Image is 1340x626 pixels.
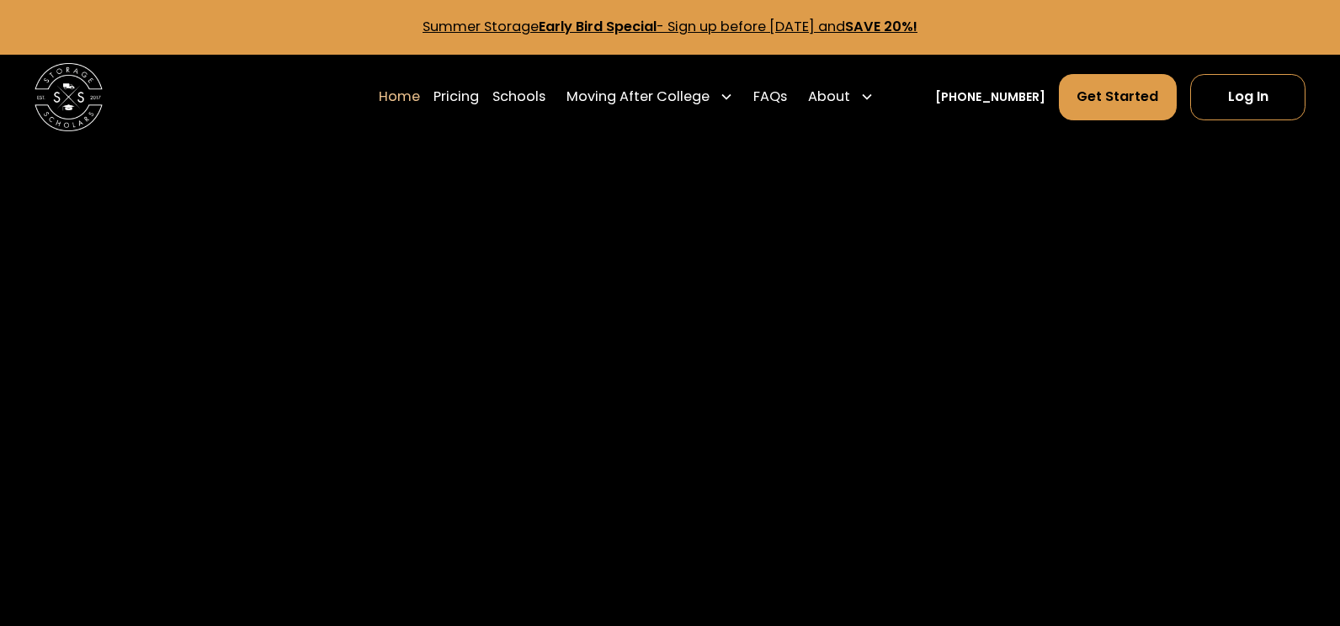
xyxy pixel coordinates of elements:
a: FAQs [753,73,787,121]
strong: SAVE 20%! [845,17,917,36]
a: Home [379,73,420,121]
a: Summer StorageEarly Bird Special- Sign up before [DATE] andSAVE 20%! [423,17,917,36]
img: Storage Scholars main logo [35,63,103,131]
a: Pricing [433,73,479,121]
a: Get Started [1059,74,1177,120]
a: Log In [1190,74,1306,120]
a: [PHONE_NUMBER] [935,88,1045,106]
div: About [808,87,850,107]
div: Moving After College [566,87,710,107]
strong: Early Bird Special [539,17,657,36]
a: Schools [492,73,545,121]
